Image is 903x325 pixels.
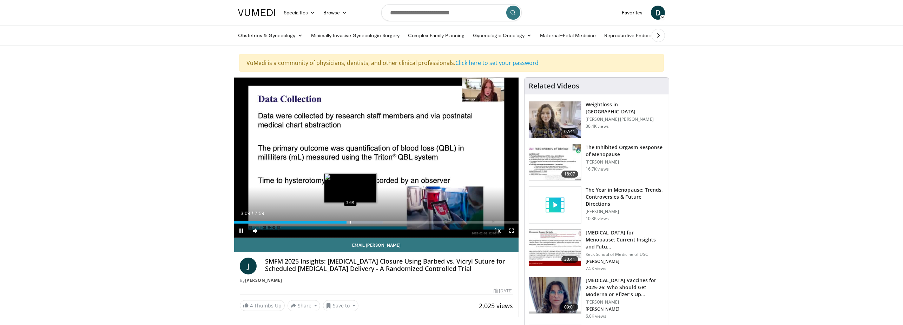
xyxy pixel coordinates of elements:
[529,277,581,314] img: 4e370bb1-17f0-4657-a42f-9b995da70d2f.png.150x105_q85_crop-smart_upscale.png
[505,224,519,238] button: Fullscreen
[586,313,606,319] p: 6.0K views
[586,117,665,122] p: [PERSON_NAME] [PERSON_NAME]
[245,277,282,283] a: [PERSON_NAME]
[586,252,665,257] p: Keck School of Medicine of USC
[529,277,665,319] a: 09:01 [MEDICAL_DATA] Vaccines for 2025-26: Who Should Get Moderna or Pfizer’s Up… [PERSON_NAME] [...
[323,300,359,311] button: Save to
[240,211,250,216] span: 3:09
[586,124,609,129] p: 30.4K views
[324,173,377,203] img: image.jpeg
[586,306,665,312] p: [PERSON_NAME]
[238,9,275,16] img: VuMedi Logo
[586,101,665,115] h3: Weightloss in [GEOGRAPHIC_DATA]
[494,288,513,294] div: [DATE]
[561,128,578,135] span: 07:41
[234,28,307,42] a: Obstetrics & Gynecology
[469,28,536,42] a: Gynecologic Oncology
[239,54,664,72] div: VuMedi is a community of physicians, dentists, and other clinical professionals.
[529,144,665,181] a: 18:07 The Inhibited Orgasm Response of Menopause [PERSON_NAME] 16.7K views
[307,28,404,42] a: Minimally Invasive Gynecologic Surgery
[529,144,581,181] img: 283c0f17-5e2d-42ba-a87c-168d447cdba4.150x105_q85_crop-smart_upscale.jpg
[586,209,665,214] p: [PERSON_NAME]
[618,6,647,20] a: Favorites
[529,101,581,138] img: 9983fed1-7565-45be-8934-aef1103ce6e2.150x105_q85_crop-smart_upscale.jpg
[586,216,609,221] p: 10.3K views
[255,211,264,216] span: 7:59
[600,28,718,42] a: Reproductive Endocrinology & [MEDICAL_DATA]
[234,78,519,238] video-js: Video Player
[529,186,665,224] a: The Year in Menopause: Trends, Controversies & Future Directions [PERSON_NAME] 10.3K views
[288,300,320,311] button: Share
[252,211,253,216] span: /
[529,230,581,266] img: 47271b8a-94f4-49c8-b914-2a3d3af03a9e.150x105_q85_crop-smart_upscale.jpg
[529,229,665,271] a: 30:41 [MEDICAL_DATA] for Menopause: Current Insights and Futu… Keck School of Medicine of USC [PE...
[381,4,522,21] input: Search topics, interventions
[455,59,539,67] a: Click here to set your password
[586,159,665,165] p: [PERSON_NAME]
[536,28,600,42] a: Maternal–Fetal Medicine
[248,224,262,238] button: Mute
[529,82,579,90] h4: Related Videos
[234,224,248,238] button: Pause
[279,6,319,20] a: Specialties
[561,304,578,311] span: 09:01
[561,256,578,263] span: 30:41
[586,144,665,158] h3: The Inhibited Orgasm Response of Menopause
[479,301,513,310] span: 2,025 views
[586,277,665,298] h3: [MEDICAL_DATA] Vaccines for 2025-26: Who Should Get Moderna or Pfizer’s Up…
[586,266,606,271] p: 7.5K views
[265,258,513,273] h4: SMFM 2025 Insights: [MEDICAL_DATA] Closure Using Barbed vs. Vicryl Suture for Scheduled [MEDICAL_...
[404,28,469,42] a: Complex Family Planning
[586,186,665,207] h3: The Year in Menopause: Trends, Controversies & Future Directions
[490,224,505,238] button: Playback Rate
[250,302,253,309] span: 4
[234,221,519,224] div: Progress Bar
[240,300,285,311] a: 4 Thumbs Up
[319,6,351,20] a: Browse
[561,171,578,178] span: 18:07
[529,101,665,138] a: 07:41 Weightloss in [GEOGRAPHIC_DATA] [PERSON_NAME] [PERSON_NAME] 30.4K views
[586,299,665,305] p: [PERSON_NAME]
[586,259,665,264] p: [PERSON_NAME]
[586,166,609,172] p: 16.7K views
[234,238,519,252] a: Email [PERSON_NAME]
[651,6,665,20] a: D
[586,229,665,250] h3: [MEDICAL_DATA] for Menopause: Current Insights and Futu…
[529,187,581,223] img: video_placeholder_short.svg
[240,277,513,284] div: By
[240,258,257,274] a: J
